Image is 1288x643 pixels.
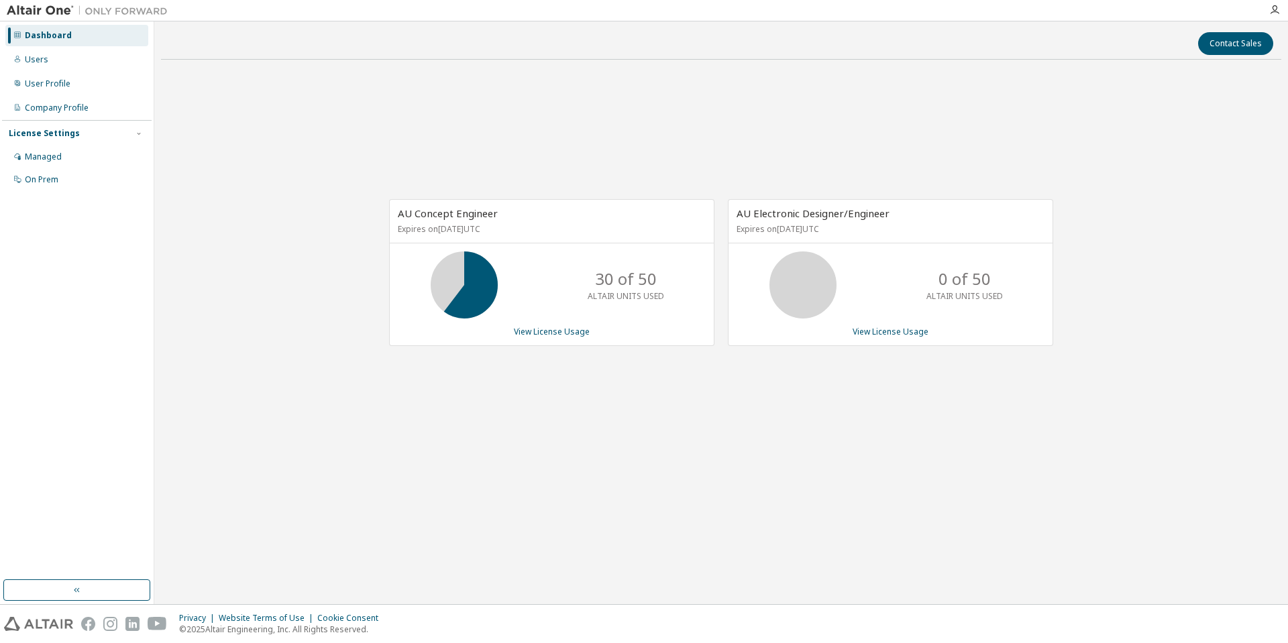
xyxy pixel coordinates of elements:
[9,128,80,139] div: License Settings
[398,207,498,220] span: AU Concept Engineer
[25,30,72,41] div: Dashboard
[317,613,386,624] div: Cookie Consent
[595,268,657,290] p: 30 of 50
[25,78,70,89] div: User Profile
[25,174,58,185] div: On Prem
[1198,32,1273,55] button: Contact Sales
[938,268,991,290] p: 0 of 50
[926,290,1003,302] p: ALTAIR UNITS USED
[588,290,664,302] p: ALTAIR UNITS USED
[179,624,386,635] p: © 2025 Altair Engineering, Inc. All Rights Reserved.
[25,54,48,65] div: Users
[148,617,167,631] img: youtube.svg
[219,613,317,624] div: Website Terms of Use
[7,4,174,17] img: Altair One
[514,326,590,337] a: View License Usage
[125,617,140,631] img: linkedin.svg
[853,326,928,337] a: View License Usage
[25,103,89,113] div: Company Profile
[737,223,1041,235] p: Expires on [DATE] UTC
[81,617,95,631] img: facebook.svg
[398,223,702,235] p: Expires on [DATE] UTC
[4,617,73,631] img: altair_logo.svg
[179,613,219,624] div: Privacy
[25,152,62,162] div: Managed
[737,207,890,220] span: AU Electronic Designer/Engineer
[103,617,117,631] img: instagram.svg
